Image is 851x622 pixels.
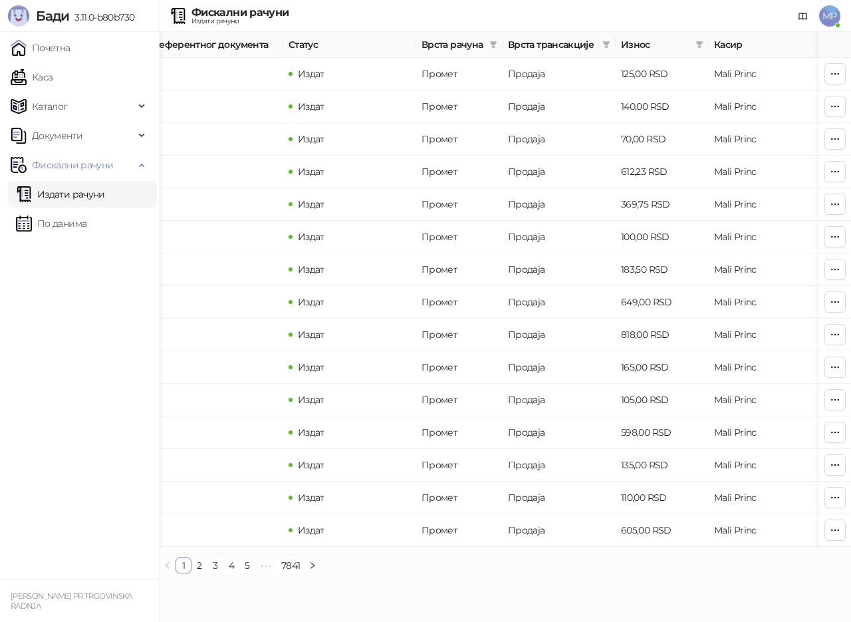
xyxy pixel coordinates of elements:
td: 649,00 RSD [616,286,709,319]
span: Издат [298,68,324,80]
span: Издат [298,133,324,145]
span: Износ [621,37,690,52]
td: Продаја [503,384,616,416]
a: 3 [208,558,223,573]
span: Издат [298,524,324,536]
a: Почетна [11,35,70,61]
li: 7841 [277,557,304,573]
span: Издат [298,296,324,308]
td: 818,00 RSD [616,319,709,351]
span: Издат [298,231,324,243]
span: ••• [255,557,277,573]
div: Издати рачуни [191,18,289,25]
td: 598,00 RSD [616,416,709,449]
td: Продаја [503,351,616,384]
td: Промет [416,482,503,514]
span: filter [602,41,610,49]
a: 2 [192,558,207,573]
span: filter [489,41,497,49]
span: filter [693,35,706,55]
td: Промет [416,319,503,351]
td: Промет [416,90,503,123]
span: Издат [298,361,324,373]
a: Каса [11,64,53,90]
span: Издат [298,166,324,178]
td: Промет [416,286,503,319]
span: Издат [298,329,324,341]
li: 1 [176,557,191,573]
span: Издат [298,394,324,406]
td: Продаја [503,286,616,319]
td: Продаја [503,188,616,221]
td: Промет [416,351,503,384]
td: Промет [416,253,503,286]
td: Продаја [503,514,616,547]
span: Врста трансакције [508,37,597,52]
td: Промет [416,156,503,188]
span: filter [600,35,613,55]
li: 4 [223,557,239,573]
td: Промет [416,384,503,416]
span: right [308,561,316,569]
span: 3.11.0-b80b730 [69,11,134,23]
td: Промет [416,123,503,156]
td: Промет [416,221,503,253]
li: 2 [191,557,207,573]
td: Промет [416,58,503,90]
td: Промет [416,416,503,449]
span: filter [487,35,500,55]
td: Продаја [503,58,616,90]
td: 165,00 RSD [616,351,709,384]
button: right [304,557,320,573]
td: Продаја [503,156,616,188]
td: 100,00 RSD [616,221,709,253]
span: left [164,561,172,569]
td: Продаја [503,482,616,514]
td: 105,00 RSD [616,384,709,416]
td: Промет [416,449,503,482]
td: 369,75 RSD [616,188,709,221]
span: Документи [32,122,82,149]
td: 183,50 RSD [616,253,709,286]
span: MP [819,5,840,27]
th: Врста трансакције [503,32,616,58]
span: Издат [298,263,324,275]
span: Фискални рачуни [32,152,113,178]
li: Следећих 5 Страна [255,557,277,573]
td: 612,23 RSD [616,156,709,188]
img: Logo [8,5,29,27]
span: Каталог [32,93,68,120]
span: Издат [298,198,324,210]
a: 4 [224,558,239,573]
a: По данима [16,210,86,237]
td: Продаја [503,123,616,156]
li: Претходна страна [160,557,176,573]
td: Продаја [503,90,616,123]
a: 5 [240,558,255,573]
span: Издат [298,426,324,438]
span: Бади [36,8,69,24]
li: 5 [239,557,255,573]
th: Статус [283,32,416,58]
a: Документација [792,5,814,27]
span: Издат [298,492,324,504]
a: 7841 [277,558,304,573]
td: 125,00 RSD [616,58,709,90]
span: Касир [714,37,848,52]
td: Продаја [503,253,616,286]
span: Издат [298,100,324,112]
td: Промет [416,514,503,547]
th: Врста рачуна [416,32,503,58]
a: Издати рачуни [16,181,105,208]
small: [PERSON_NAME] PR TRGOVINSKA RADNJA [11,591,132,611]
li: Следећа страна [304,557,320,573]
td: 605,00 RSD [616,514,709,547]
td: Продаја [503,319,616,351]
span: Врста рачуна [422,37,484,52]
a: 1 [176,558,191,573]
div: Фискални рачуни [191,7,289,18]
td: Продаја [503,449,616,482]
td: 110,00 RSD [616,482,709,514]
span: filter [695,41,703,49]
td: 70,00 RSD [616,123,709,156]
